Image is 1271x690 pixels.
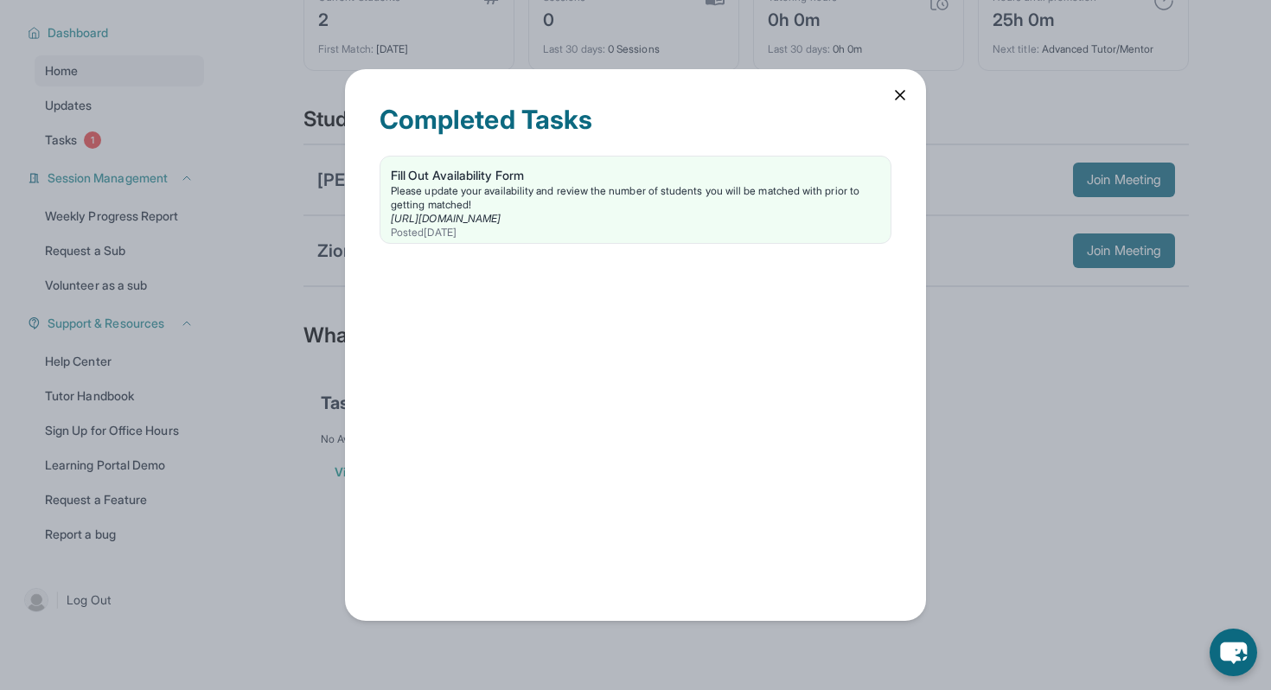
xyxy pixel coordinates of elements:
a: Fill Out Availability FormPlease update your availability and review the number of students you w... [380,157,891,243]
div: Posted [DATE] [391,226,880,240]
div: Please update your availability and review the number of students you will be matched with prior ... [391,184,880,212]
div: Completed Tasks [380,104,891,156]
a: [URL][DOMAIN_NAME] [391,212,501,225]
button: chat-button [1210,629,1257,676]
div: Fill Out Availability Form [391,167,880,184]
